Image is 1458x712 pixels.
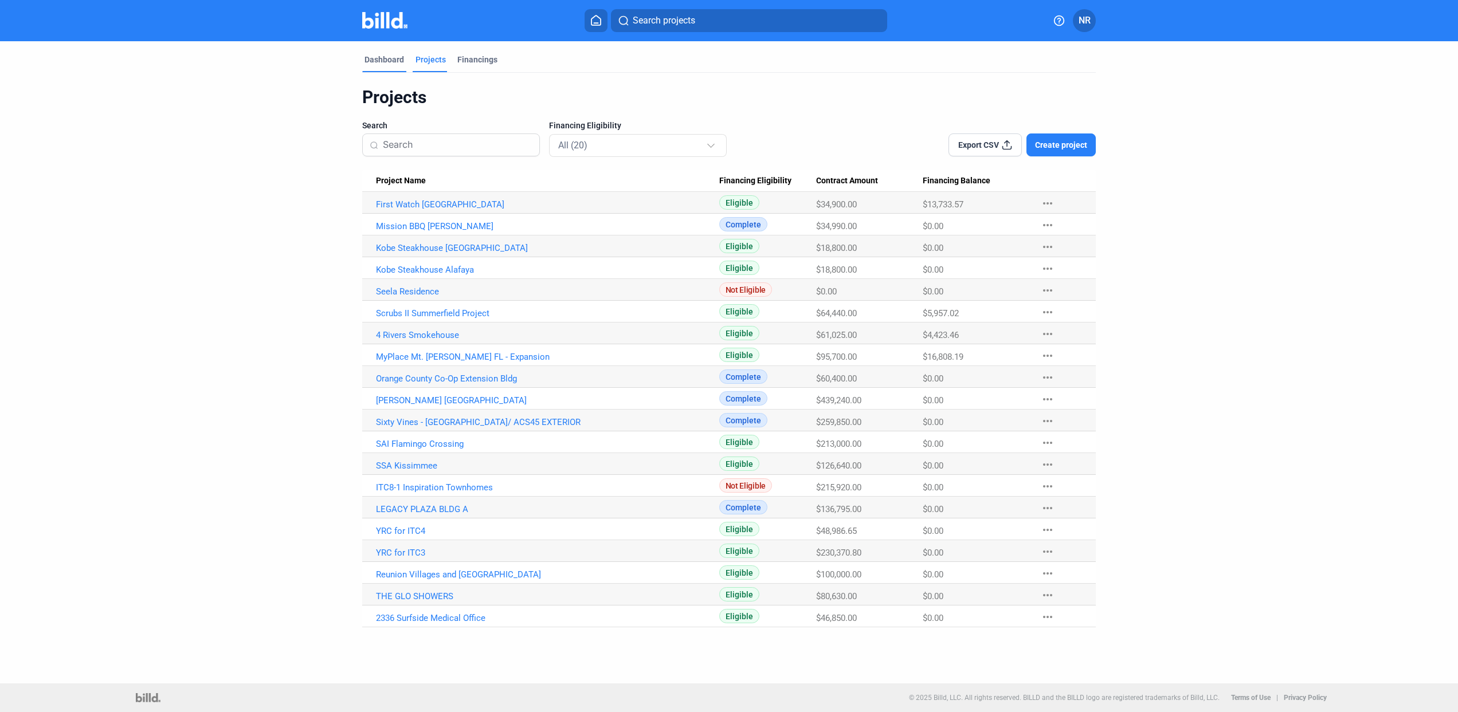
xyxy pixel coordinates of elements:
button: Export CSV [949,133,1022,156]
div: Contract Amount [816,176,923,186]
span: $13,733.57 [923,199,963,210]
span: Financing Balance [923,176,990,186]
a: Sixty Vines - [GEOGRAPHIC_DATA]/ ACS45 EXTERIOR [376,417,719,427]
img: logo [136,693,160,702]
mat-icon: more_horiz [1041,196,1055,210]
span: $259,850.00 [816,417,861,427]
span: Not Eligible [719,282,772,297]
div: Projects [362,86,1096,108]
span: Eligible [719,195,759,210]
a: Reunion Villages and [GEOGRAPHIC_DATA] [376,569,719,580]
span: NR [1079,14,1091,27]
span: $5,957.02 [923,308,959,318]
span: Export CSV [958,139,999,151]
span: $95,700.00 [816,352,857,362]
span: $215,920.00 [816,482,861,493]
span: Complete [719,391,767,406]
mat-icon: more_horiz [1041,523,1055,537]
mat-icon: more_horiz [1041,610,1055,624]
a: YRC for ITC3 [376,548,719,558]
mat-icon: more_horiz [1041,327,1055,341]
mat-icon: more_horiz [1041,458,1055,471]
span: Search [362,120,387,131]
span: $34,900.00 [816,199,857,210]
mat-icon: more_horiz [1041,501,1055,515]
b: Terms of Use [1231,694,1271,702]
span: $0.00 [923,417,943,427]
span: $18,800.00 [816,265,857,275]
span: $0.00 [923,569,943,580]
span: $0.00 [816,286,837,297]
a: SAI Flamingo Crossing [376,439,719,449]
span: Eligible [719,609,759,623]
span: $60,400.00 [816,373,857,384]
span: Not Eligible [719,478,772,493]
span: Project Name [376,176,426,186]
span: $0.00 [923,482,943,493]
span: $0.00 [923,591,943,601]
span: Complete [719,217,767,231]
a: Mission BBQ [PERSON_NAME] [376,221,719,231]
mat-icon: more_horiz [1041,414,1055,428]
a: 4 Rivers Smokehouse [376,330,719,340]
a: Scrubs II Summerfield Project [376,308,719,318]
span: Eligible [719,544,759,558]
span: Eligible [719,304,759,318]
span: Contract Amount [816,176,878,186]
mat-icon: more_horiz [1041,371,1055,384]
mat-icon: more_horiz [1041,392,1055,406]
a: Seela Residence [376,286,719,297]
span: $16,808.19 [923,352,963,362]
span: $213,000.00 [816,439,861,449]
span: $61,025.00 [816,330,857,340]
div: Dashboard [364,54,404,65]
span: Financing Eligibility [719,176,791,186]
span: $4,423.46 [923,330,959,340]
span: $0.00 [923,373,943,384]
a: MyPlace Mt. [PERSON_NAME] FL - Expansion [376,352,719,362]
span: $100,000.00 [816,569,861,580]
span: $64,440.00 [816,308,857,318]
p: | [1276,694,1278,702]
a: [PERSON_NAME] [GEOGRAPHIC_DATA] [376,395,719,406]
button: Create project [1026,133,1096,156]
span: $0.00 [923,286,943,297]
img: Billd Company Logo [362,12,407,29]
span: $136,795.00 [816,504,861,514]
span: Search projects [633,14,695,27]
span: $0.00 [923,461,943,471]
mat-icon: more_horiz [1041,567,1055,580]
span: $46,850.00 [816,613,857,623]
span: Financing Eligibility [549,120,621,131]
span: $80,630.00 [816,591,857,601]
a: Kobe Steakhouse [GEOGRAPHIC_DATA] [376,243,719,253]
a: 2336 Surfside Medical Office [376,613,719,623]
span: Eligible [719,565,759,580]
mat-icon: more_horiz [1041,545,1055,558]
a: THE GLO SHOWERS [376,591,719,601]
span: Complete [719,413,767,427]
a: SSA Kissimmee [376,461,719,471]
mat-icon: more_horiz [1041,218,1055,232]
mat-icon: more_horiz [1041,588,1055,602]
span: $126,640.00 [816,461,861,471]
span: $0.00 [923,221,943,231]
span: Eligible [719,457,759,471]
span: $0.00 [923,526,943,536]
span: Eligible [719,239,759,253]
span: Eligible [719,348,759,362]
mat-icon: more_horiz [1041,284,1055,297]
div: Financing Balance [923,176,1030,186]
span: Eligible [719,435,759,449]
input: Search [383,133,532,157]
mat-icon: more_horiz [1041,479,1055,493]
span: $0.00 [923,243,943,253]
b: Privacy Policy [1284,694,1327,702]
a: Orange County Co-Op Extension Bldg [376,373,719,384]
mat-icon: more_horiz [1041,436,1055,450]
span: $0.00 [923,265,943,275]
div: Projects [416,54,446,65]
span: Complete [719,500,767,514]
a: Kobe Steakhouse Alafaya [376,265,719,275]
span: $230,370.80 [816,548,861,558]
